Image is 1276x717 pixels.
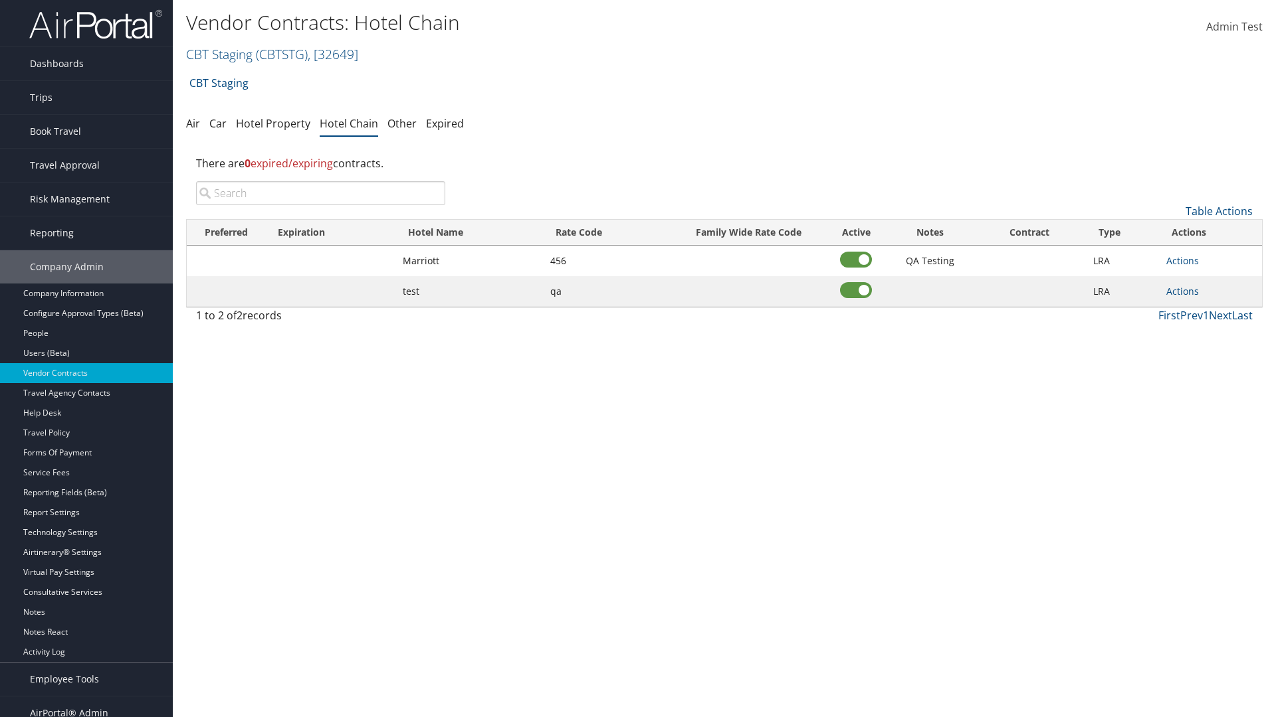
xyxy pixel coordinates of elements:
span: QA Testing [906,254,954,267]
th: Family Wide Rate Code: activate to sort column ascending [672,220,825,246]
span: Dashboards [30,47,84,80]
input: Search [196,181,445,205]
a: Actions [1166,285,1199,297]
th: Type: activate to sort column ascending [1087,220,1160,246]
td: 456 [544,246,673,276]
a: Air [186,116,200,131]
span: Employee Tools [30,663,99,696]
span: Risk Management [30,183,110,216]
a: Hotel Property [236,116,310,131]
th: Active: activate to sort column ascending [825,220,887,246]
span: ( CBTSTG ) [256,45,308,63]
a: Last [1232,308,1253,323]
span: Travel Approval [30,149,100,182]
th: Contract: activate to sort column ascending [972,220,1086,246]
div: There are contracts. [186,145,1263,181]
td: test [396,276,544,307]
a: Hotel Chain [320,116,378,131]
h1: Vendor Contracts: Hotel Chain [186,9,904,37]
span: Admin Test [1206,19,1263,34]
th: Expiration: activate to sort column ascending [266,220,396,246]
div: 1 to 2 of records [196,307,445,330]
th: Preferred: activate to sort column ascending [187,220,266,246]
a: Next [1209,308,1232,323]
strong: 0 [245,156,251,171]
span: Company Admin [30,250,104,283]
td: qa [544,276,673,307]
td: LRA [1087,276,1160,307]
span: 2 [237,308,243,323]
a: Prev [1180,308,1203,323]
span: expired/expiring [245,156,333,171]
a: 1 [1203,308,1209,323]
img: airportal-logo.png [29,9,162,40]
a: Table Actions [1186,204,1253,218]
a: First [1158,308,1180,323]
span: Reporting [30,216,74,250]
a: Other [387,116,417,131]
th: Rate Code: activate to sort column ascending [544,220,673,246]
td: Marriott [396,246,544,276]
td: LRA [1087,246,1160,276]
th: Hotel Name: activate to sort column ascending [396,220,544,246]
a: Admin Test [1206,7,1263,48]
span: Trips [30,81,53,114]
a: Expired [426,116,464,131]
th: Notes: activate to sort column ascending [887,220,973,246]
span: , [ 32649 ] [308,45,358,63]
th: Actions [1160,220,1262,246]
a: Actions [1166,254,1199,267]
a: CBT Staging [186,45,358,63]
a: CBT Staging [189,70,249,96]
a: Car [209,116,227,131]
span: Book Travel [30,115,81,148]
